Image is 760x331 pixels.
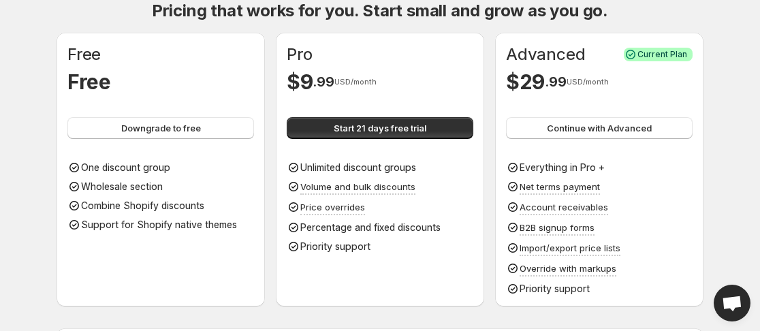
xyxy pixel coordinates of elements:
button: Start 21 days free trial [287,117,473,139]
span: Priority support [520,283,590,294]
h1: Free [67,44,101,65]
button: Downgrade to free [67,117,254,139]
span: Everything in Pro + [520,161,605,173]
span: Percentage and fixed discounts [300,221,441,233]
p: One discount group [81,161,170,174]
button: Continue with Advanced [506,117,693,139]
p: Wholesale section [81,180,163,193]
span: Volume and bulk discounts [300,181,415,192]
p: Support for Shopify native themes [81,218,237,232]
h1: $ 29 [506,68,545,95]
span: . 99 [545,74,566,90]
span: . 99 [313,74,334,90]
span: Override with markups [520,263,616,274]
h1: Pro [287,44,312,65]
span: Priority support [300,240,370,252]
span: Continue with Advanced [547,121,652,135]
div: Open chat [714,285,750,321]
span: Unlimited discount groups [300,161,416,173]
span: Current Plan [637,49,687,60]
span: Downgrade to free [121,121,201,135]
span: Account receivables [520,202,608,212]
span: USD/month [334,78,377,86]
h1: Advanced [506,44,585,65]
p: Combine Shopify discounts [81,199,204,212]
span: Price overrides [300,202,365,212]
span: Import/export price lists [520,242,620,253]
h1: $ 9 [287,68,313,95]
span: Net terms payment [520,181,600,192]
h1: Free [67,68,111,95]
span: USD/month [567,78,609,86]
span: B2B signup forms [520,222,595,233]
span: Start 21 days free trial [334,121,426,135]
